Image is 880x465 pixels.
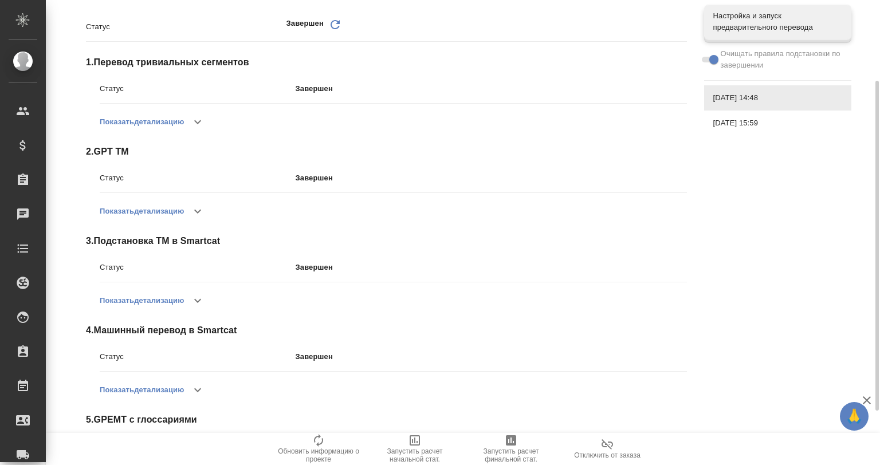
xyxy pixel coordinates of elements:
span: Отключить от заказа [574,451,641,459]
p: Статус [100,172,296,184]
span: 🙏 [844,404,864,428]
div: [DATE] 15:59 [704,111,851,136]
button: Обновить информацию о проекте [270,433,367,465]
p: Статус [100,351,296,362]
p: Статус [100,83,296,94]
span: 1 . Перевод тривиальных сегментов [86,56,687,69]
p: Статус [100,262,296,273]
button: Показатьдетализацию [100,376,184,404]
span: 3 . Подстановка ТМ в Smartcat [86,234,687,248]
p: Завершен [296,262,687,273]
span: 4 . Машинный перевод в Smartcat [86,324,687,337]
p: Завершен [296,83,687,94]
span: [DATE] 14:48 [713,92,842,104]
span: 5 . GPEMT с глоссариями [86,413,687,427]
button: Отключить от заказа [559,433,655,465]
div: [DATE] 14:48 [704,85,851,111]
span: Обновить информацию о проекте [277,447,360,463]
span: Запустить расчет начальной стат. [374,447,456,463]
span: [DATE] 15:59 [713,117,842,129]
span: Запустить расчет финальной стат. [470,447,552,463]
span: Очищать правила подстановки по завершении [721,48,843,71]
button: Запустить расчет начальной стат. [367,433,463,465]
button: Показатьдетализацию [100,108,184,136]
span: Настройка и запуск предварительного перевода [713,10,842,33]
span: 2 . GPT TM [86,145,687,159]
div: Настройка и запуск предварительного перевода [704,5,851,39]
button: 🙏 [840,402,869,431]
button: Запустить расчет финальной стат. [463,433,559,465]
p: Статус [86,21,286,33]
p: Завершен [286,18,324,36]
button: Показатьдетализацию [100,287,184,314]
button: Показатьдетализацию [100,198,184,225]
p: Завершен [296,351,687,362]
p: Завершен [296,172,687,184]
